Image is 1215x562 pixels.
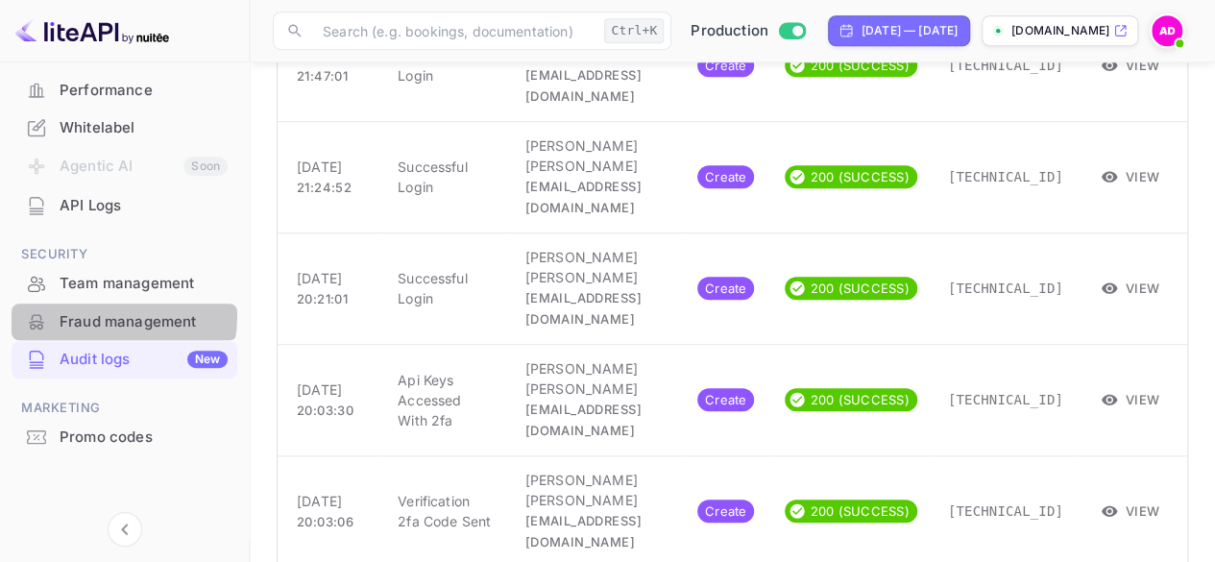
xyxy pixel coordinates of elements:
span: [EMAIL_ADDRESS][DOMAIN_NAME] [525,513,642,550]
p: [PERSON_NAME] [PERSON_NAME] [525,358,667,399]
input: Search (e.g. bookings, documentation) [311,12,596,50]
a: UI Components [12,34,237,69]
span: 20:21:01 [297,291,348,306]
span: 21:24:52 [297,180,352,195]
p: Verification 2fa Code Sent [398,491,495,531]
a: Performance [12,72,237,108]
a: Fraud management [12,304,237,339]
a: Team management [12,265,237,301]
a: Whitelabel [12,110,237,145]
span: [EMAIL_ADDRESS][DOMAIN_NAME] [525,179,642,216]
span: 200 (SUCCESS) [802,280,916,299]
button: View [1094,51,1168,80]
span: Marketing [12,398,237,419]
div: Fraud management [12,304,237,341]
div: Team management [60,273,228,295]
p: [PERSON_NAME] [PERSON_NAME] [525,247,667,287]
div: Audit logs [60,349,228,371]
div: New [187,351,228,368]
p: [TECHNICAL_ID] [948,501,1063,522]
div: Audit logsNew [12,341,237,379]
img: Abdel Dannoun [1152,15,1182,46]
p: Successful Login [398,45,495,86]
div: Whitelabel [60,117,228,139]
div: [DATE] — [DATE] [862,22,958,39]
span: Create [697,391,755,410]
p: Successful Login [398,157,495,197]
span: Create [697,57,755,76]
p: [DOMAIN_NAME] [1011,22,1109,39]
span: [EMAIL_ADDRESS][DOMAIN_NAME] [525,402,642,439]
p: [TECHNICAL_ID] [948,390,1063,410]
span: 20:03:06 [297,514,353,529]
p: [TECHNICAL_ID] [948,279,1063,299]
div: Performance [12,72,237,110]
button: Collapse navigation [108,512,142,547]
button: View [1094,497,1168,525]
span: Create [697,280,755,299]
div: Team management [12,265,237,303]
p: [DATE] [297,157,367,177]
span: [EMAIL_ADDRESS][DOMAIN_NAME] [525,290,642,328]
span: [EMAIL_ADDRESS][DOMAIN_NAME] [525,67,642,105]
img: LiteAPI logo [15,15,169,46]
span: 20:03:30 [297,403,353,418]
span: Security [12,244,237,265]
a: API Logs [12,187,237,223]
span: Create [697,502,755,522]
div: Ctrl+K [604,18,664,43]
button: View [1094,385,1168,414]
p: [PERSON_NAME] [PERSON_NAME] [525,470,667,510]
span: Production [691,20,768,42]
p: [TECHNICAL_ID] [948,167,1063,187]
a: Audit logsNew [12,341,237,377]
a: Promo codes [12,419,237,454]
div: Switch to Sandbox mode [683,20,813,42]
div: Promo codes [12,419,237,456]
span: 200 (SUCCESS) [802,391,916,410]
p: [TECHNICAL_ID] [948,56,1063,76]
p: [DATE] [297,491,367,511]
p: [DATE] [297,268,367,288]
div: API Logs [60,195,228,217]
p: Successful Login [398,268,495,308]
button: View [1094,274,1168,303]
span: 200 (SUCCESS) [802,168,916,187]
span: 200 (SUCCESS) [802,502,916,522]
p: [PERSON_NAME] [PERSON_NAME] [525,135,667,176]
p: [DATE] [297,379,367,400]
button: View [1094,162,1168,191]
p: Api Keys Accessed With 2fa [398,370,495,430]
div: API Logs [12,187,237,225]
div: Performance [60,80,228,102]
span: Create [697,168,755,187]
div: Fraud management [60,311,228,333]
div: Promo codes [60,427,228,449]
span: 21:47:01 [297,68,348,84]
div: Whitelabel [12,110,237,147]
span: 200 (SUCCESS) [802,57,916,76]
